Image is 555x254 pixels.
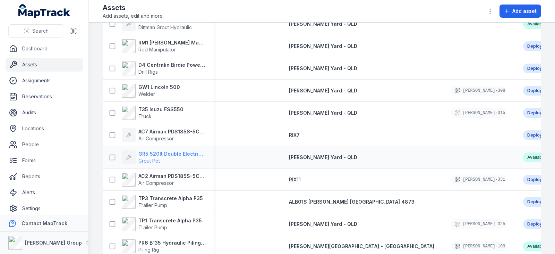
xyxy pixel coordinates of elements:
[6,90,83,104] a: Reservations
[523,130,552,140] div: Deployed
[289,110,357,116] span: [PERSON_NAME] Yard - QLD
[138,239,206,246] strong: PR6 B135 Hydraulic Piling Rig
[289,221,357,228] a: [PERSON_NAME] Yard - QLD
[499,5,541,18] button: Add asset
[138,158,160,164] span: Grout Pot
[523,219,552,229] div: Deployed
[289,243,434,249] span: [PERSON_NAME][GEOGRAPHIC_DATA] - [GEOGRAPHIC_DATA]
[103,3,164,13] h2: Assets
[138,247,159,253] span: Piling Rig
[523,153,550,162] div: Available
[8,24,64,38] button: Search
[512,8,537,15] span: Add asset
[138,202,167,208] span: Trailer Pump
[289,154,357,160] span: [PERSON_NAME] Yard - QLD
[138,47,176,52] span: Rod Manipulator
[289,132,300,139] a: RIX7
[138,69,158,75] span: Drill Rigs
[138,173,206,180] strong: AC2 Airman PDS185S-5C5 on [PERSON_NAME] 11
[138,106,183,113] strong: T35 Isuzu FSS550
[523,108,552,118] div: Deployed
[523,197,552,207] div: Deployed
[289,221,357,227] span: [PERSON_NAME] Yard - QLD
[289,176,301,183] a: RIX11
[451,219,506,229] div: [PERSON_NAME]-325
[138,224,167,230] span: Trailer Pump
[122,173,206,187] a: AC2 Airman PDS185S-5C5 on [PERSON_NAME] 11Air Compressor
[523,64,552,73] div: Deployed
[6,138,83,151] a: People
[103,13,164,19] span: Add assets, edit and more.
[289,21,357,27] a: [PERSON_NAME] Yard - QLD
[122,195,203,209] a: TP3 Transcrete Alpha P35Trailer Pump
[451,86,506,96] div: [PERSON_NAME]-308
[6,58,83,72] a: Assets
[523,86,552,96] div: Deployed
[6,170,83,183] a: Reports
[122,239,206,253] a: PR6 B135 Hydraulic Piling RigPiling Rig
[122,17,192,31] a: DGH26 Grout MixerDittman Grout Hydraulic
[451,175,506,185] div: [PERSON_NAME]-331
[289,154,357,161] a: [PERSON_NAME] Yard - QLD
[138,195,203,202] strong: TP3 Transcrete Alpha P35
[138,24,192,30] span: Dittman Grout Hydraulic
[6,74,83,88] a: Assignments
[122,128,206,142] a: AC7 Airman PDS185S-5C5 on [PERSON_NAME] 7Air Compressor
[6,122,83,136] a: Locations
[122,150,206,164] a: GR5 520lt Double Electric Twin PotGrout Pot
[6,42,83,56] a: Dashboard
[6,202,83,215] a: Settings
[523,241,550,251] div: Available
[523,41,552,51] div: Deployed
[138,180,174,186] span: Air Compressor
[289,43,357,49] span: [PERSON_NAME] Yard - QLD
[523,19,550,29] div: Available
[6,186,83,199] a: Alerts
[289,65,357,72] a: [PERSON_NAME] Yard - QLD
[18,4,70,18] a: MapTrack
[6,154,83,167] a: Forms
[289,199,415,205] span: ALB01S [PERSON_NAME] [GEOGRAPHIC_DATA] 4873
[289,65,357,71] span: [PERSON_NAME] Yard - QLD
[122,39,206,53] a: RM1 [PERSON_NAME] ManipulatorRod Manipulator
[289,21,357,27] span: [PERSON_NAME] Yard - QLD
[32,27,49,34] span: Search
[25,240,82,246] strong: [PERSON_NAME] Group
[289,87,357,94] a: [PERSON_NAME] Yard - QLD
[138,136,174,141] span: Air Compressor
[138,113,152,119] span: Truck
[122,84,180,98] a: GW1 Lincoln 500Welder
[289,132,300,138] span: RIX7
[289,109,357,116] a: [PERSON_NAME] Yard - QLD
[138,150,206,157] strong: GR5 520lt Double Electric Twin Pot
[289,198,415,205] a: ALB01S [PERSON_NAME] [GEOGRAPHIC_DATA] 4873
[6,106,83,120] a: Audits
[138,91,155,97] span: Welder
[138,62,206,68] strong: D4 Centralin Birdie Power Pack
[122,62,206,75] a: D4 Centralin Birdie Power PackDrill Rigs
[22,220,67,226] strong: Contact MapTrack
[451,241,506,251] div: [PERSON_NAME]-109
[138,39,206,46] strong: RM1 [PERSON_NAME] Manipulator
[289,177,301,182] span: RIX11
[122,217,202,231] a: TP1 Transcrete Alpha P35Trailer Pump
[289,88,357,93] span: [PERSON_NAME] Yard - QLD
[523,175,552,185] div: Deployed
[451,108,506,118] div: [PERSON_NAME]-315
[138,128,206,135] strong: AC7 Airman PDS185S-5C5 on [PERSON_NAME] 7
[289,43,357,50] a: [PERSON_NAME] Yard - QLD
[138,84,180,91] strong: GW1 Lincoln 500
[122,106,183,120] a: T35 Isuzu FSS550Truck
[138,217,202,224] strong: TP1 Transcrete Alpha P35
[289,243,434,250] a: [PERSON_NAME][GEOGRAPHIC_DATA] - [GEOGRAPHIC_DATA]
